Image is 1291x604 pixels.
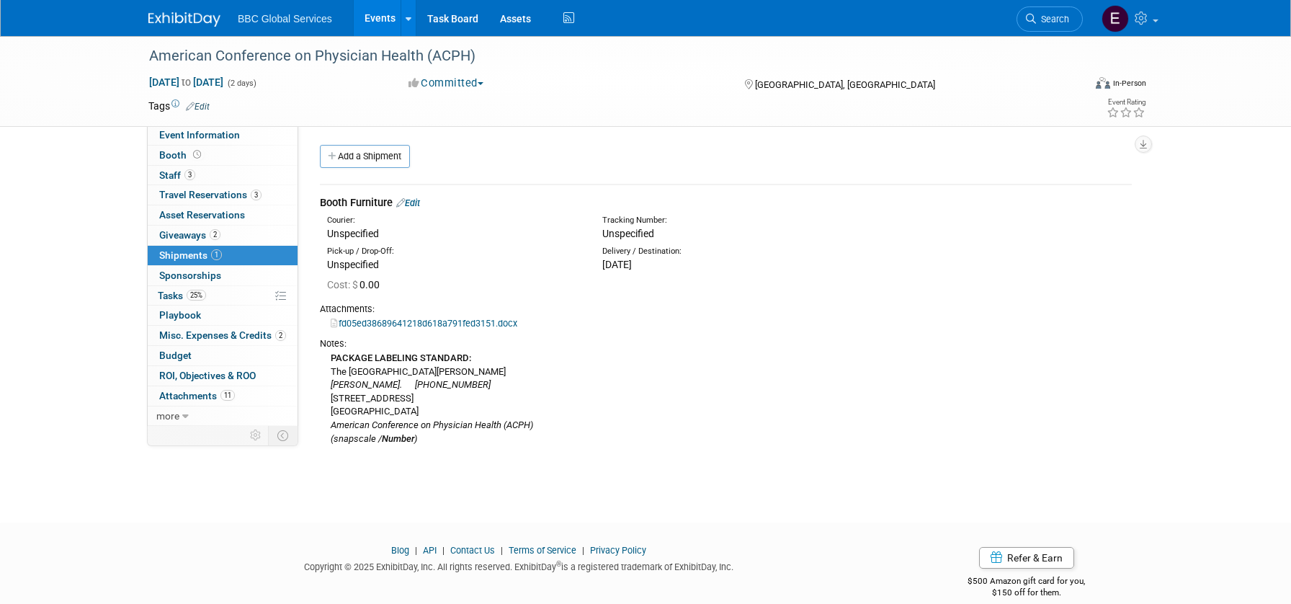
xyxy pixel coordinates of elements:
span: Unspecified [327,259,379,270]
a: Edit [186,102,210,112]
img: Ethan Denkensohn [1102,5,1129,32]
a: Sponsorships [148,266,298,285]
a: Asset Reservations [148,205,298,225]
div: Copyright © 2025 ExhibitDay, Inc. All rights reserved. ExhibitDay is a registered trademark of Ex... [148,557,889,574]
span: 3 [251,190,262,200]
span: Booth [159,149,204,161]
span: | [411,545,421,556]
div: Tracking Number: [602,215,925,226]
i: [PERSON_NAME]. [PHONE_NUMBER]‬ [331,379,491,390]
td: Personalize Event Tab Strip [244,426,269,445]
span: Travel Reservations [159,189,262,200]
span: Attachments [159,390,235,401]
span: [DATE] [DATE] [148,76,224,89]
span: (2 days) [226,79,256,88]
div: Unspecified [327,226,581,241]
span: Cost: $ [327,279,359,290]
div: Courier: [327,215,581,226]
span: 3 [184,169,195,180]
a: fd05ed38689641218d618a791fed3151.docx [331,318,517,329]
div: $150 off for them. [911,587,1143,599]
a: Budget [148,346,298,365]
div: Pick-up / Drop-Off: [327,246,581,257]
span: 2 [275,330,286,341]
span: Giveaways [159,229,220,241]
a: Giveaways2 [148,226,298,245]
span: Unspecified [602,228,654,239]
div: The [GEOGRAPHIC_DATA][PERSON_NAME] [STREET_ADDRESS] [GEOGRAPHIC_DATA] [320,350,1132,445]
span: Tasks [158,290,206,301]
sup: ® [556,560,561,568]
span: Sponsorships [159,270,221,281]
button: Committed [403,76,489,91]
span: more [156,410,179,422]
a: Misc. Expenses & Credits2 [148,326,298,345]
div: Event Format [998,75,1146,97]
a: Privacy Policy [590,545,646,556]
a: Staff3 [148,166,298,185]
a: Event Information [148,125,298,145]
div: Booth Furniture [320,195,1132,210]
a: Edit [396,197,420,208]
span: Search [1036,14,1069,25]
span: Booth not reserved yet [190,149,204,160]
a: Tasks25% [148,286,298,306]
img: Format-Inperson.png [1096,77,1110,89]
i: (snapscale / ) [331,433,417,444]
a: Attachments11 [148,386,298,406]
span: | [439,545,448,556]
span: BBC Global Services [238,13,332,25]
span: ROI, Objectives & ROO [159,370,256,381]
div: American Conference on Physician Health (ACPH) [144,43,1061,69]
a: Playbook [148,306,298,325]
div: Event Rating [1107,99,1145,106]
img: ExhibitDay [148,12,220,27]
div: $500 Amazon gift card for you, [911,566,1143,599]
td: Tags [148,99,210,113]
a: more [148,407,298,426]
span: Misc. Expenses & Credits [159,329,286,341]
span: | [579,545,588,556]
span: to [179,76,193,88]
span: 11 [220,390,235,401]
span: Event Information [159,129,240,141]
b: Number [382,433,414,444]
span: Shipments [159,249,222,261]
a: Contact Us [450,545,495,556]
div: Attachments: [320,303,1132,316]
a: Travel Reservations3 [148,185,298,205]
div: Delivery / Destination: [602,246,856,257]
span: Budget [159,350,192,361]
span: [GEOGRAPHIC_DATA], [GEOGRAPHIC_DATA] [755,79,935,90]
span: 25% [187,290,206,301]
div: In-Person [1112,78,1146,89]
span: 1 [211,249,222,260]
a: Add a Shipment [320,145,410,168]
b: PACKAGE LABELING STANDARD: [331,352,471,363]
span: 2 [210,229,220,240]
div: Notes: [320,337,1132,350]
div: [DATE] [602,257,856,272]
span: Staff [159,169,195,181]
td: Toggle Event Tabs [269,426,298,445]
a: Blog [391,545,409,556]
span: 0.00 [327,279,385,290]
a: Shipments1 [148,246,298,265]
span: | [497,545,506,556]
a: API [423,545,437,556]
i: American Conference on Physician Health (ACPH) [331,419,533,430]
span: Asset Reservations [159,209,245,221]
a: Terms of Service [509,545,576,556]
a: Booth [148,146,298,165]
span: Playbook [159,309,201,321]
a: Search [1017,6,1083,32]
a: Refer & Earn [979,547,1074,569]
a: ROI, Objectives & ROO [148,366,298,386]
